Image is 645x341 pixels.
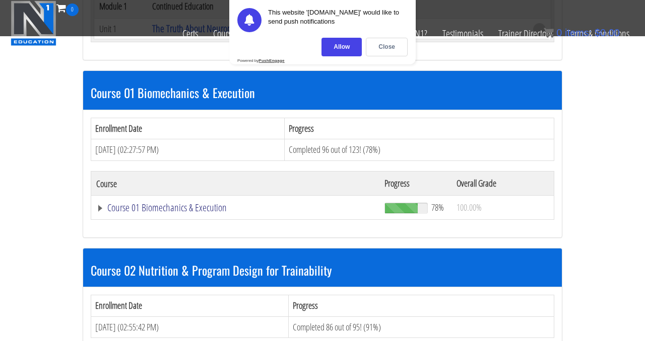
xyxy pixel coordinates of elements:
span: $ [595,27,600,38]
th: Progress [285,118,554,139]
a: 0 [56,1,79,15]
th: Progress [379,172,451,196]
img: icon11.png [544,28,554,38]
div: Close [366,38,408,56]
td: [DATE] (02:27:57 PM) [91,139,285,161]
th: Enrollment Date [91,295,289,317]
td: 100.00% [451,196,554,220]
h3: Course 02 Nutrition & Program Design for Trainability [91,264,554,277]
td: Completed 86 out of 95! (91%) [289,316,554,338]
a: Certs [175,16,206,51]
a: Terms & Conditions [559,16,637,51]
th: Enrollment Date [91,118,285,139]
a: 0 items: $0.00 [544,27,620,38]
th: Course [91,172,379,196]
strong: PushEngage [259,58,284,63]
span: 78% [431,202,444,213]
img: n1-education [11,1,56,46]
a: Testimonials [435,16,491,51]
a: Course List [206,16,255,51]
th: Overall Grade [451,172,554,196]
a: Trainer Directory [491,16,559,51]
a: Course 01 Biomechanics & Execution [96,203,374,213]
div: Allow [321,38,362,56]
div: Powered by [237,58,285,63]
span: items: [565,27,592,38]
th: Progress [289,295,554,317]
span: 0 [556,27,562,38]
div: This website '[DOMAIN_NAME]' would like to send push notifications [268,8,408,32]
td: [DATE] (02:55:42 PM) [91,316,289,338]
h3: Course 01 Biomechanics & Execution [91,86,554,99]
span: 0 [66,4,79,16]
bdi: 0.00 [595,27,620,38]
td: Completed 96 out of 123! (78%) [285,139,554,161]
